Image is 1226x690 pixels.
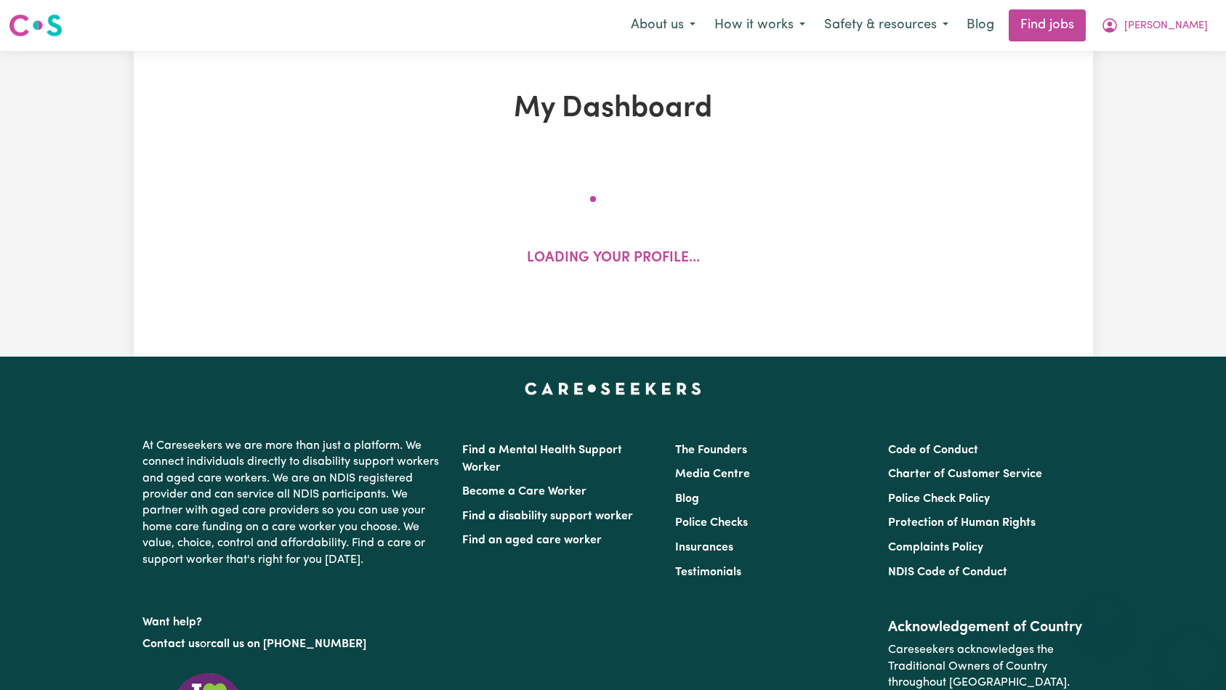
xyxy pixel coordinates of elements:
[142,609,445,630] p: Want help?
[675,493,699,505] a: Blog
[621,10,705,41] button: About us
[142,432,445,574] p: At Careseekers we are more than just a platform. We connect individuals directly to disability su...
[1009,9,1086,41] a: Find jobs
[462,486,586,498] a: Become a Care Worker
[1092,10,1217,41] button: My Account
[525,383,701,394] a: Careseekers home page
[888,542,983,553] a: Complaints Policy
[675,517,748,529] a: Police Checks
[462,511,633,522] a: Find a disability support worker
[142,630,445,658] p: or
[675,567,741,578] a: Testimonials
[142,638,200,650] a: Contact us
[675,468,750,480] a: Media Centre
[675,542,733,553] a: Insurances
[9,9,62,42] a: Careseekers logo
[888,517,1036,529] a: Protection of Human Rights
[705,10,815,41] button: How it works
[1090,597,1119,626] iframe: Close message
[675,445,747,456] a: The Founders
[302,92,924,126] h1: My Dashboard
[888,619,1084,636] h2: Acknowledgement of Country
[9,12,62,38] img: Careseekers logo
[1168,632,1214,678] iframe: Button to launch messaging window
[527,248,700,269] p: Loading your profile...
[888,468,1042,480] a: Charter of Customer Service
[462,535,602,546] a: Find an aged care worker
[958,9,1003,41] a: Blog
[888,567,1007,578] a: NDIS Code of Conduct
[888,445,978,456] a: Code of Conduct
[888,493,990,505] a: Police Check Policy
[1124,18,1208,34] span: [PERSON_NAME]
[815,10,958,41] button: Safety & resources
[462,445,622,474] a: Find a Mental Health Support Worker
[211,638,366,650] a: call us on [PHONE_NUMBER]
